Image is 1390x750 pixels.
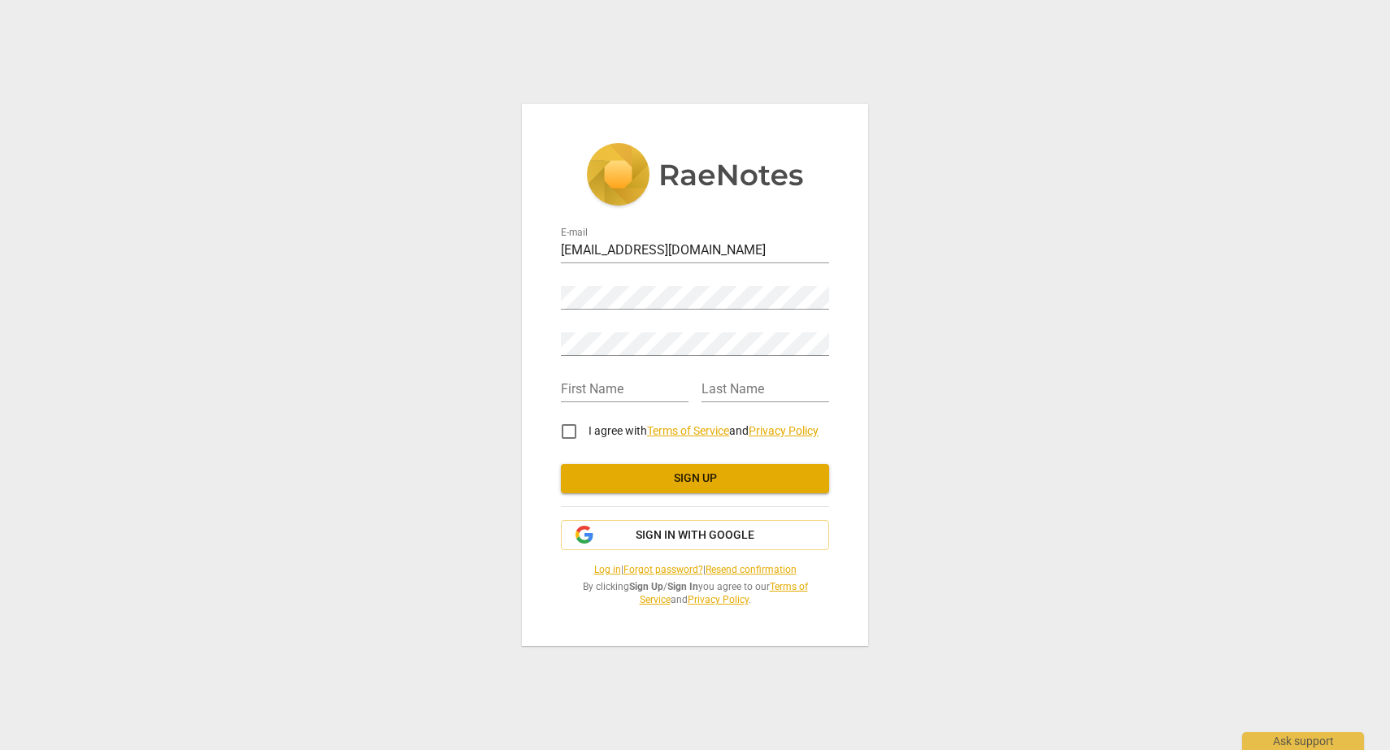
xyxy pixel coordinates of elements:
[647,424,729,437] a: Terms of Service
[749,424,819,437] a: Privacy Policy
[561,563,829,577] span: | |
[561,228,588,237] label: E-mail
[561,464,829,493] button: Sign up
[1242,732,1364,750] div: Ask support
[623,564,703,575] a: Forgot password?
[640,581,808,606] a: Terms of Service
[561,580,829,607] span: By clicking / you agree to our and .
[636,527,754,544] span: Sign in with Google
[586,143,804,210] img: 5ac2273c67554f335776073100b6d88f.svg
[594,564,621,575] a: Log in
[629,581,663,592] b: Sign Up
[574,470,816,487] span: Sign up
[706,564,797,575] a: Resend confirmation
[667,581,698,592] b: Sign In
[561,520,829,551] button: Sign in with Google
[589,424,819,437] span: I agree with and
[688,594,749,605] a: Privacy Policy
